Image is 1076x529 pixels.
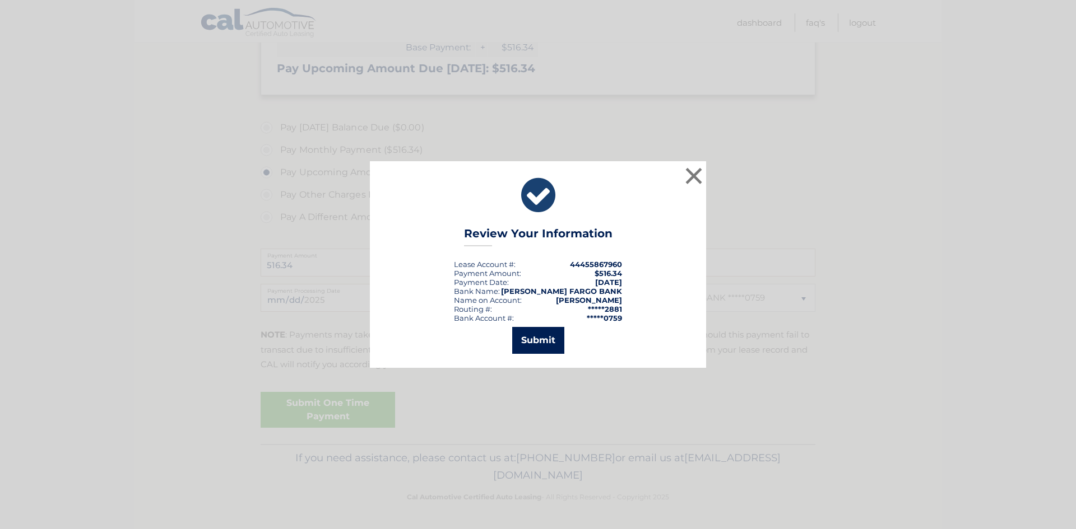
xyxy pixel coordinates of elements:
div: Name on Account: [454,296,522,305]
div: Lease Account #: [454,260,516,269]
span: [DATE] [595,278,622,287]
button: × [683,165,705,187]
strong: 44455867960 [570,260,622,269]
strong: [PERSON_NAME] [556,296,622,305]
button: Submit [512,327,564,354]
span: $516.34 [595,269,622,278]
div: Bank Account #: [454,313,514,322]
div: Bank Name: [454,287,500,296]
span: Payment Date [454,278,507,287]
h3: Review Your Information [464,227,613,246]
div: Payment Amount: [454,269,521,278]
strong: [PERSON_NAME] FARGO BANK [501,287,622,296]
div: Routing #: [454,305,492,313]
div: : [454,278,509,287]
